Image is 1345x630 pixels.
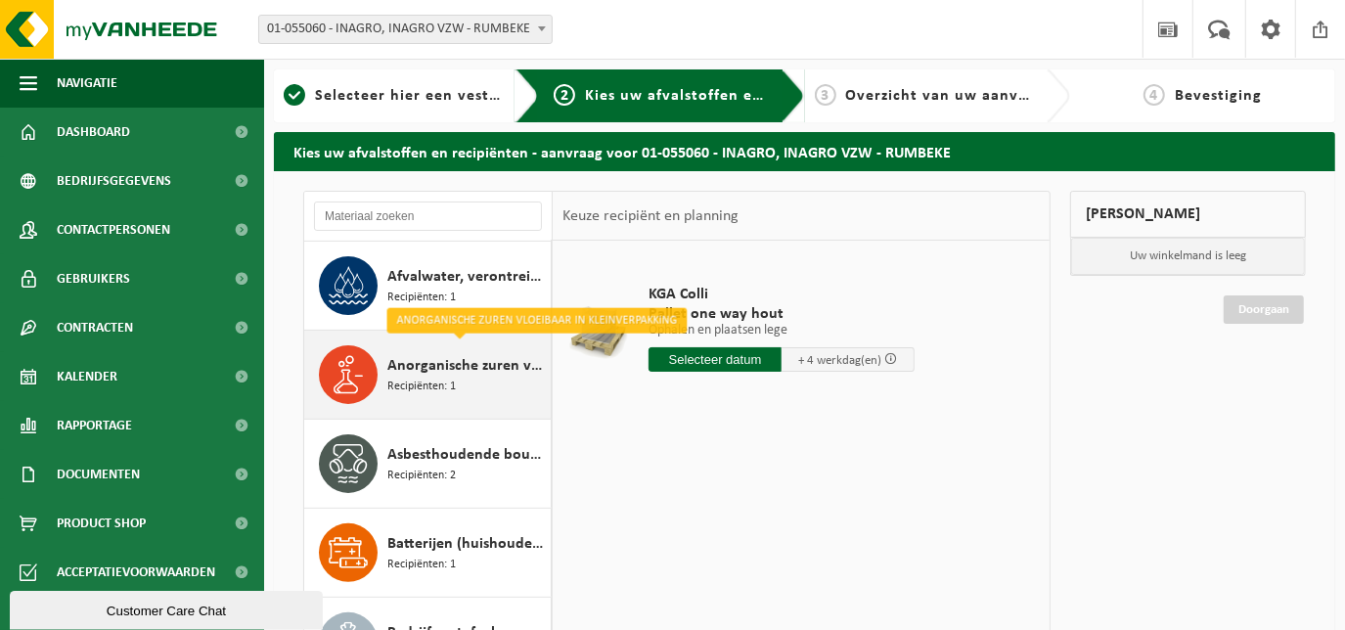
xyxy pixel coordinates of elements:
[1175,88,1262,104] span: Bevestiging
[649,285,915,304] span: KGA Colli
[815,84,836,106] span: 3
[315,88,526,104] span: Selecteer hier een vestiging
[57,59,117,108] span: Navigatie
[387,289,456,307] span: Recipiënten: 1
[387,532,546,556] span: Batterijen (huishoudelijk)
[1143,84,1165,106] span: 4
[274,132,1335,170] h2: Kies uw afvalstoffen en recipiënten - aanvraag voor 01-055060 - INAGRO, INAGRO VZW - RUMBEKE
[649,324,915,337] p: Ophalen en plaatsen lege
[57,401,132,450] span: Rapportage
[585,88,854,104] span: Kies uw afvalstoffen en recipiënten
[387,378,456,396] span: Recipiënten: 1
[387,354,546,378] span: Anorganische zuren vloeibaar in kleinverpakking
[57,303,133,352] span: Contracten
[57,450,140,499] span: Documenten
[798,354,881,367] span: + 4 werkdag(en)
[553,192,748,241] div: Keuze recipiënt en planning
[57,157,171,205] span: Bedrijfsgegevens
[649,347,782,372] input: Selecteer datum
[57,352,117,401] span: Kalender
[1224,295,1304,324] a: Doorgaan
[57,254,130,303] span: Gebruikers
[10,587,327,630] iframe: chat widget
[1070,191,1306,238] div: [PERSON_NAME]
[57,548,215,597] span: Acceptatievoorwaarden
[57,108,130,157] span: Dashboard
[846,88,1053,104] span: Overzicht van uw aanvraag
[57,499,146,548] span: Product Shop
[304,509,552,598] button: Batterijen (huishoudelijk) Recipiënten: 1
[304,242,552,331] button: Afvalwater, verontreinigd met zware metalen Recipiënten: 1
[554,84,575,106] span: 2
[259,16,552,43] span: 01-055060 - INAGRO, INAGRO VZW - RUMBEKE
[304,331,552,420] button: Anorganische zuren vloeibaar in kleinverpakking Recipiënten: 1
[284,84,305,106] span: 1
[387,443,546,467] span: Asbesthoudende bouwmaterialen cementgebonden (hechtgebonden)
[314,202,542,231] input: Materiaal zoeken
[649,304,915,324] span: Pallet one way hout
[57,205,170,254] span: Contactpersonen
[387,467,456,485] span: Recipiënten: 2
[1071,238,1305,275] p: Uw winkelmand is leeg
[258,15,553,44] span: 01-055060 - INAGRO, INAGRO VZW - RUMBEKE
[284,84,500,108] a: 1Selecteer hier een vestiging
[387,556,456,574] span: Recipiënten: 1
[387,265,546,289] span: Afvalwater, verontreinigd met zware metalen
[304,420,552,509] button: Asbesthoudende bouwmaterialen cementgebonden (hechtgebonden) Recipiënten: 2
